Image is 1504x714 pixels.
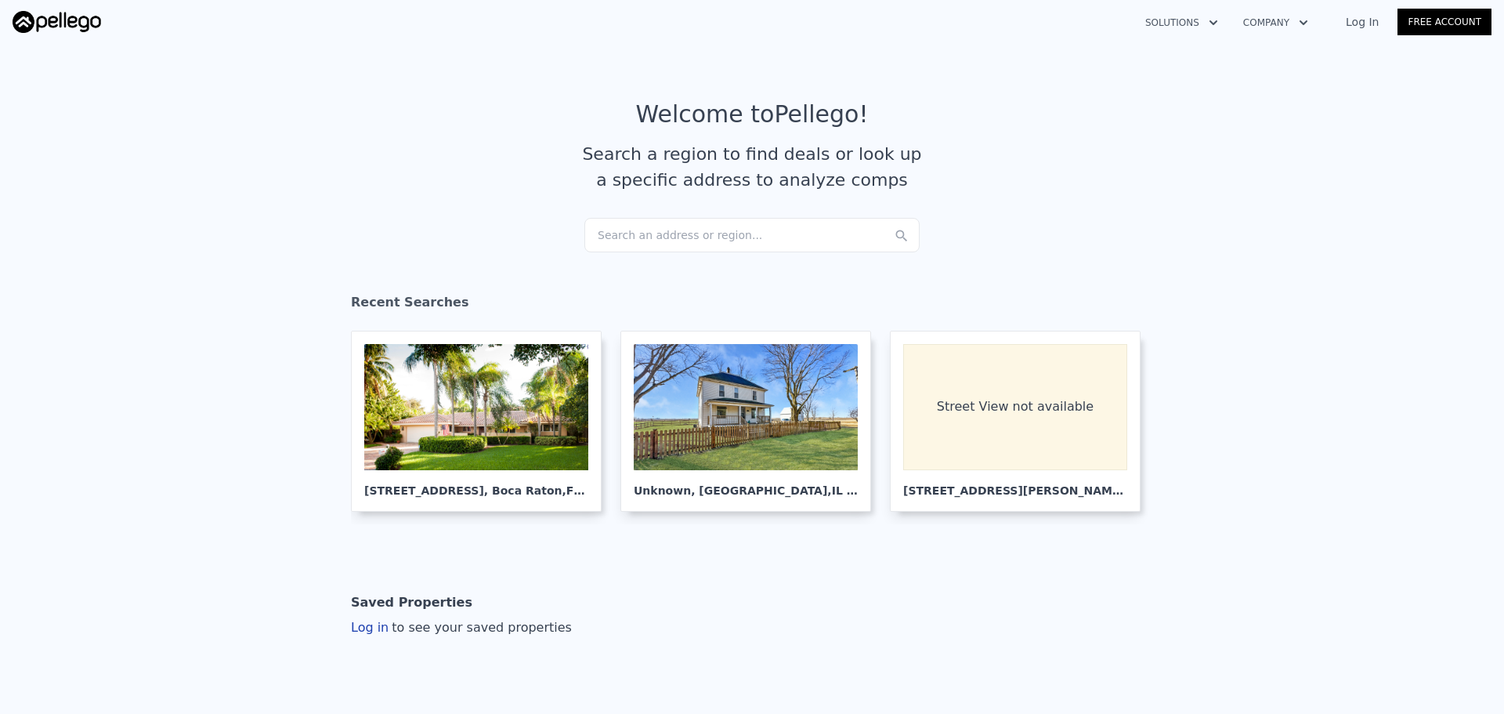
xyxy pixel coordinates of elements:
[620,331,884,512] a: Unknown, [GEOGRAPHIC_DATA],IL 60178
[827,484,884,497] span: , IL 60178
[1327,14,1397,30] a: Log In
[351,281,1153,331] div: Recent Searches
[584,218,920,252] div: Search an address or region...
[903,470,1127,498] div: [STREET_ADDRESS][PERSON_NAME] , [GEOGRAPHIC_DATA]
[364,470,588,498] div: [STREET_ADDRESS] , Boca Raton
[577,141,927,193] div: Search a region to find deals or look up a specific address to analyze comps
[351,587,472,618] div: Saved Properties
[13,11,101,33] img: Pellego
[351,331,614,512] a: [STREET_ADDRESS], Boca Raton,FL 33432
[562,484,622,497] span: , FL 33432
[389,620,572,635] span: to see your saved properties
[636,100,869,129] div: Welcome to Pellego !
[1397,9,1491,35] a: Free Account
[634,470,858,498] div: Unknown , [GEOGRAPHIC_DATA]
[903,344,1127,470] div: Street View not available
[1133,9,1231,37] button: Solutions
[351,618,572,637] div: Log in
[1231,9,1321,37] button: Company
[890,331,1153,512] a: Street View not available [STREET_ADDRESS][PERSON_NAME], [GEOGRAPHIC_DATA]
